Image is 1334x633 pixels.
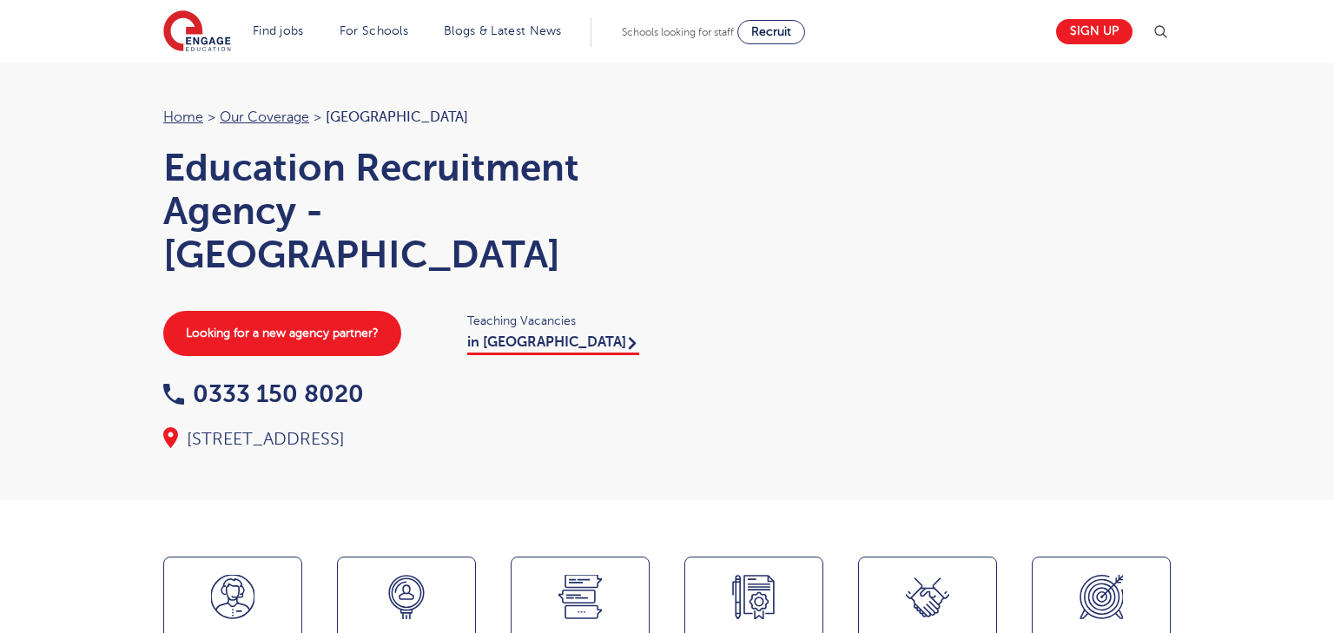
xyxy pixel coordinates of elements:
span: Recruit [751,25,791,38]
a: For Schools [340,24,408,37]
a: Recruit [737,20,805,44]
a: Find jobs [253,24,304,37]
h1: Education Recruitment Agency - [GEOGRAPHIC_DATA] [163,146,650,276]
a: Blogs & Latest News [444,24,562,37]
img: Engage Education [163,10,231,54]
span: Schools looking for staff [622,26,734,38]
span: > [208,109,215,125]
a: Home [163,109,203,125]
a: Looking for a new agency partner? [163,311,401,356]
a: Our coverage [220,109,309,125]
span: > [314,109,321,125]
nav: breadcrumb [163,106,650,129]
span: [GEOGRAPHIC_DATA] [326,109,468,125]
span: Teaching Vacancies [467,311,650,331]
div: [STREET_ADDRESS] [163,427,650,452]
a: in [GEOGRAPHIC_DATA] [467,334,639,355]
a: Sign up [1056,19,1133,44]
a: 0333 150 8020 [163,380,364,407]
